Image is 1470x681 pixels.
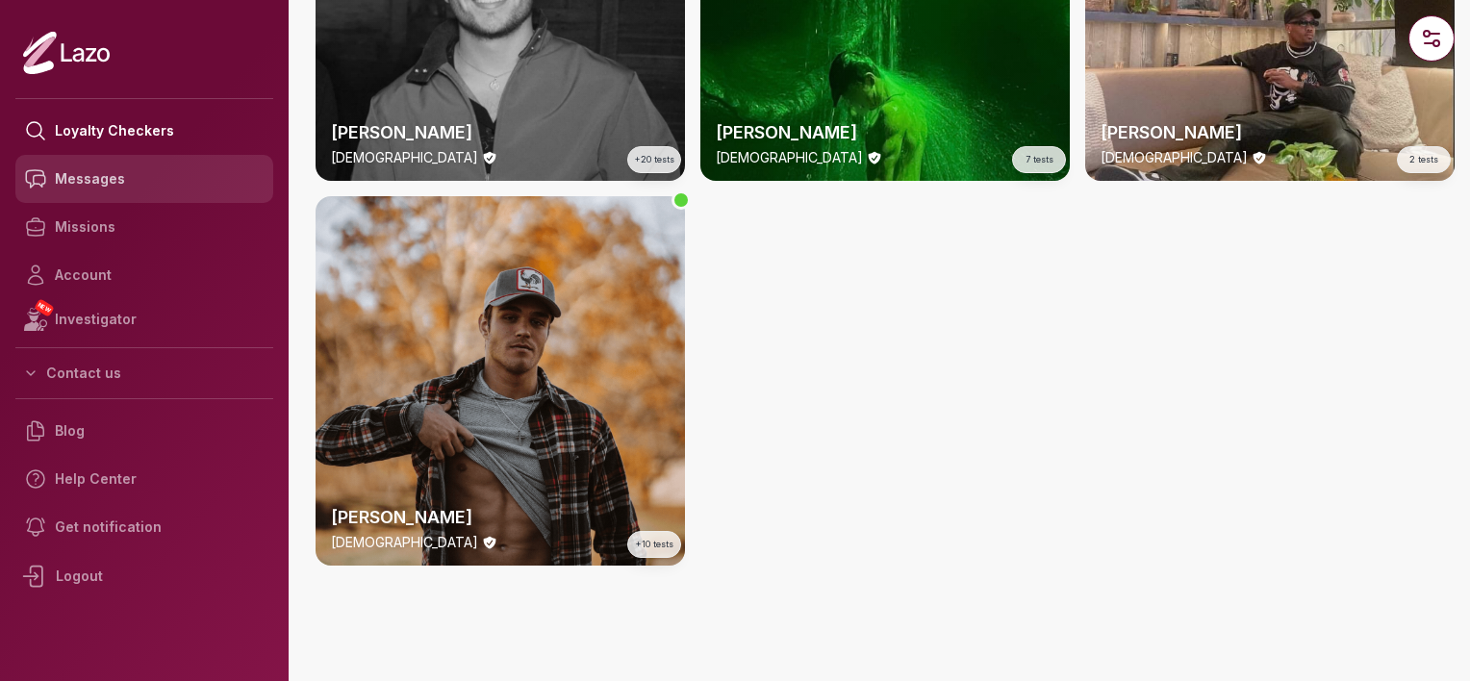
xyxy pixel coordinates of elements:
a: Missions [15,203,273,251]
h2: [PERSON_NAME] [1101,119,1439,146]
span: 7 tests [1026,153,1053,166]
p: [DEMOGRAPHIC_DATA] [716,148,863,167]
a: Get notification [15,503,273,551]
p: [DEMOGRAPHIC_DATA] [331,533,478,552]
h2: [PERSON_NAME] [331,504,670,531]
img: checker [316,196,685,566]
a: Help Center [15,455,273,503]
a: thumbchecker[PERSON_NAME][DEMOGRAPHIC_DATA]+10 tests [316,196,685,566]
span: NEW [34,298,55,317]
div: Logout [15,551,273,601]
a: Blog [15,407,273,455]
h2: [PERSON_NAME] [716,119,1054,146]
span: 2 tests [1409,153,1438,166]
p: [DEMOGRAPHIC_DATA] [1101,148,1248,167]
span: +10 tests [636,538,673,551]
button: Contact us [15,356,273,391]
a: Loyalty Checkers [15,107,273,155]
span: +20 tests [635,153,674,166]
a: Account [15,251,273,299]
h2: [PERSON_NAME] [331,119,670,146]
a: Messages [15,155,273,203]
p: [DEMOGRAPHIC_DATA] [331,148,478,167]
a: NEWInvestigator [15,299,273,340]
